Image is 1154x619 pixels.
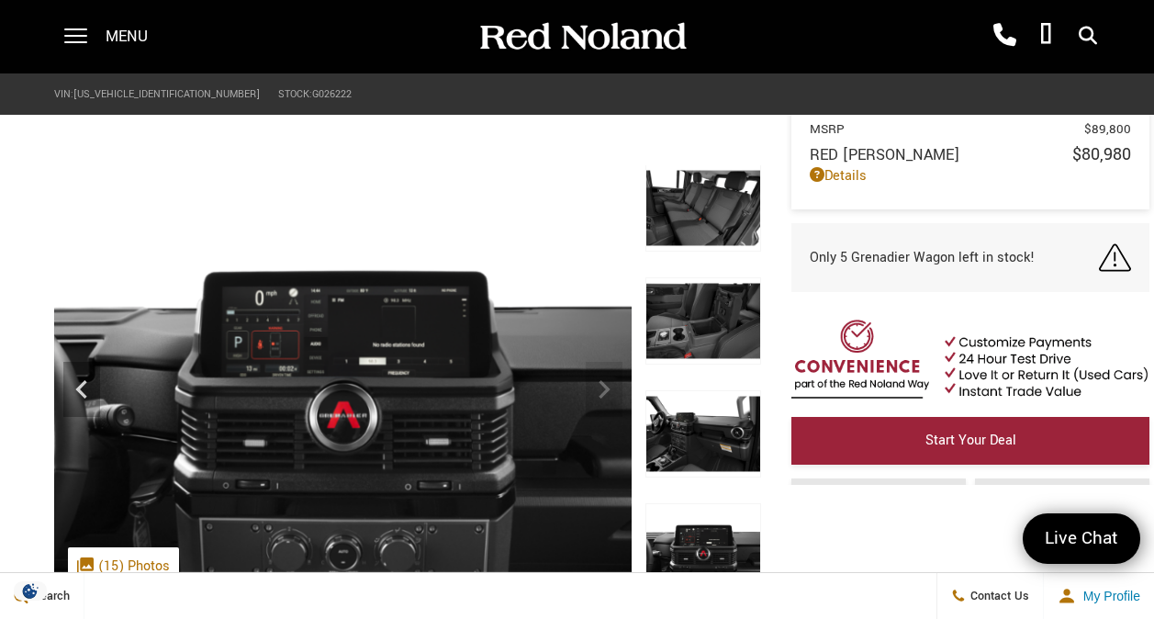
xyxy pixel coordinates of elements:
a: Live Chat [1023,513,1140,564]
a: Red [PERSON_NAME] $80,980 [810,142,1131,166]
span: My Profile [1076,589,1140,603]
span: Live Chat [1036,526,1127,551]
img: New 2025 INEOS Wagon image 13 [645,277,761,365]
img: Opt-Out Icon [9,581,51,601]
span: Start Your Deal [925,431,1016,450]
span: Red [PERSON_NAME] [810,144,1072,165]
span: [US_VEHICLE_IDENTIFICATION_NUMBER] [73,87,260,101]
img: New 2025 INEOS Wagon image 12 [645,164,761,252]
span: MSRP [810,120,1084,138]
a: MSRP $89,800 [810,120,1131,138]
img: Red Noland Auto Group [476,21,688,53]
span: Only 5 Grenadier Wagon left in stock! [810,248,1035,267]
div: Previous [63,362,100,417]
img: New 2025 INEOS Wagon image 15 [645,503,761,591]
span: $80,980 [1072,142,1131,166]
a: Schedule Test Drive [975,478,1149,526]
section: Click to Open Cookie Consent Modal [9,581,51,601]
img: New 2025 INEOS Wagon image 14 [645,390,761,478]
button: Open user profile menu [1044,573,1154,619]
a: Start Your Deal [791,417,1149,465]
span: Contact Us [966,588,1029,604]
div: (15) Photos [68,547,179,585]
span: G026222 [312,87,352,101]
a: Trade Value [791,478,966,526]
span: VIN: [54,87,73,101]
a: Details [810,166,1131,186]
span: $89,800 [1084,120,1131,138]
span: Stock: [278,87,312,101]
img: New 2025 INEOS Wagon image 15 [54,165,632,599]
